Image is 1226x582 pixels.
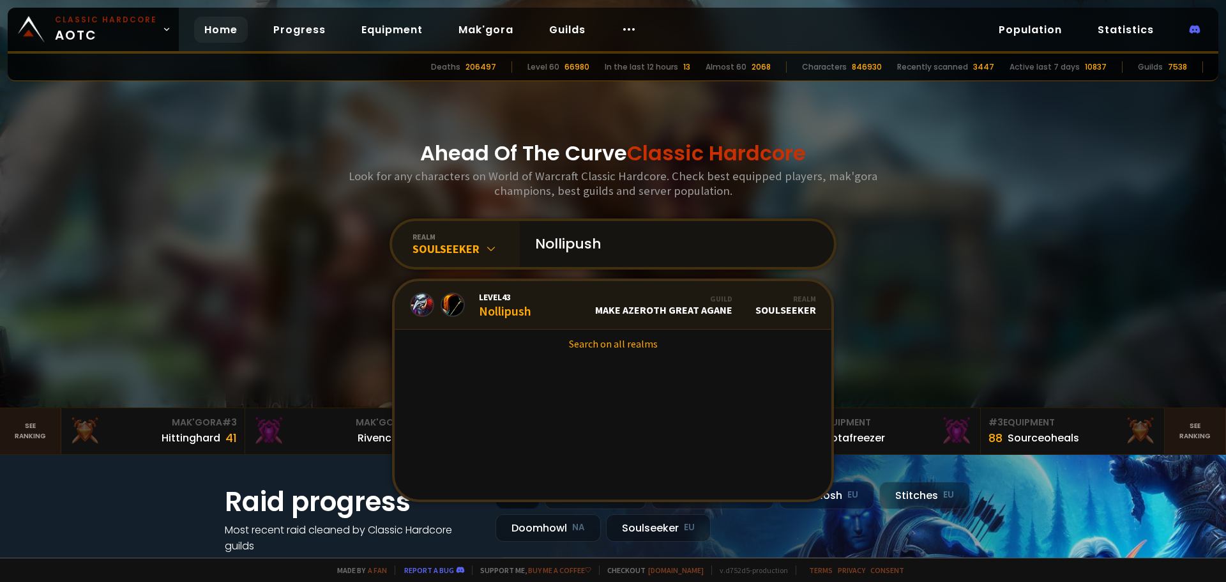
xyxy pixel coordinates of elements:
[802,61,847,73] div: Characters
[344,169,882,198] h3: Look for any characters on World of Warcraft Classic Hardcore. Check best equipped players, mak'g...
[448,17,524,43] a: Mak'gora
[824,430,885,446] div: Notafreezer
[752,61,771,73] div: 2068
[351,17,433,43] a: Equipment
[1085,61,1107,73] div: 10837
[222,416,237,429] span: # 3
[472,565,591,575] span: Support me,
[627,139,806,167] span: Classic Hardcore
[805,416,972,429] div: Equipment
[988,416,1156,429] div: Equipment
[404,565,454,575] a: Report a bug
[1008,430,1079,446] div: Sourceoheals
[412,232,520,241] div: realm
[225,429,237,447] div: 41
[368,565,387,575] a: a fan
[61,408,245,454] a: Mak'Gora#3Hittinghard41
[395,330,831,358] a: Search on all realms
[8,8,179,51] a: Classic HardcoreAOTC
[1010,61,1080,73] div: Active last 7 days
[595,294,732,303] div: Guild
[988,416,1003,429] span: # 3
[412,241,520,256] div: Soulseeker
[988,17,1072,43] a: Population
[809,565,833,575] a: Terms
[706,61,746,73] div: Almost 60
[973,61,994,73] div: 3447
[263,17,336,43] a: Progress
[981,408,1165,454] a: #3Equipment88Sourceoheals
[683,61,690,73] div: 13
[879,482,970,509] div: Stitches
[564,61,589,73] div: 66980
[225,555,308,569] a: See all progress
[194,17,248,43] a: Home
[755,294,816,303] div: Realm
[527,221,819,267] input: Search a character...
[779,482,874,509] div: Nek'Rosh
[225,522,480,554] h4: Most recent raid cleaned by Classic Hardcore guilds
[838,565,865,575] a: Privacy
[684,521,695,534] small: EU
[599,565,704,575] span: Checkout
[605,61,678,73] div: In the last 12 hours
[572,521,585,534] small: NA
[479,291,531,319] div: Nollipush
[711,565,788,575] span: v. d752d5 - production
[225,482,480,522] h1: Raid progress
[69,416,237,429] div: Mak'Gora
[852,61,882,73] div: 846930
[55,14,157,26] small: Classic Hardcore
[539,17,596,43] a: Guilds
[431,61,460,73] div: Deaths
[870,565,904,575] a: Consent
[897,61,968,73] div: Recently scanned
[648,565,704,575] a: [DOMAIN_NAME]
[162,430,220,446] div: Hittinghard
[496,514,601,542] div: Doomhowl
[1087,17,1164,43] a: Statistics
[358,430,398,446] div: Rivench
[1168,61,1187,73] div: 7538
[943,489,954,502] small: EU
[420,138,806,169] h1: Ahead Of The Curve
[606,514,711,542] div: Soulseeker
[528,565,591,575] a: Buy me a coffee
[527,61,559,73] div: Level 60
[755,294,816,316] div: Soulseeker
[595,294,732,316] div: Make Azeroth Great Agane
[253,416,421,429] div: Mak'Gora
[1138,61,1163,73] div: Guilds
[329,565,387,575] span: Made by
[395,281,831,330] a: Level43NollipushGuildMake Azeroth Great AganeRealmSoulseeker
[847,489,858,502] small: EU
[465,61,496,73] div: 206497
[797,408,981,454] a: #2Equipment88Notafreezer
[55,14,157,45] span: AOTC
[988,429,1003,447] div: 88
[479,291,531,303] span: Level 43
[245,408,429,454] a: Mak'Gora#2Rivench100
[1165,408,1226,454] a: Seeranking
